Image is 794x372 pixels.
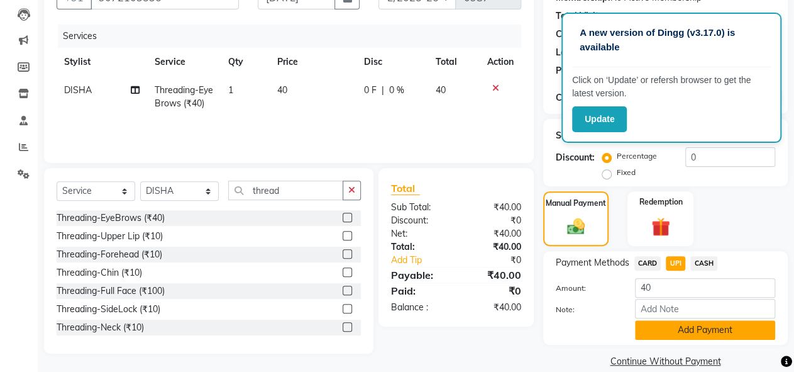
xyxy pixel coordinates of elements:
div: Sub Total: [382,201,456,214]
div: ₹40.00 [456,268,530,283]
th: Price [269,48,356,76]
div: Service Total: [556,129,613,142]
input: Add Note [635,299,775,318]
th: Disc [356,48,427,76]
th: Stylist [57,48,147,76]
div: Paid: [382,283,456,298]
p: A new version of Dingg (v3.17.0) is available [580,26,763,54]
span: UPI [666,256,685,271]
div: Discount: [382,214,456,227]
label: Fixed [617,167,636,178]
div: Threading-EyeBrows (₹40) [57,211,165,225]
div: Services [58,25,531,48]
img: _cash.svg [561,217,590,237]
div: Total Visits: [556,9,605,23]
div: ₹40.00 [456,240,530,254]
span: 40 [436,84,446,96]
div: Card on file: [556,28,607,41]
a: Continue Without Payment [546,355,785,368]
div: Last Visit: [556,46,598,59]
div: ₹40.00 [456,301,530,314]
div: Payable: [382,268,456,283]
div: Total: [382,240,456,254]
div: ₹0 [468,254,531,267]
div: Points: [556,64,584,77]
label: Manual Payment [546,198,606,209]
div: Balance : [382,301,456,314]
label: Amount: [546,283,626,294]
div: Threading-Upper Lip (₹10) [57,230,163,243]
label: Note: [546,304,626,315]
th: Service [147,48,221,76]
span: Payment Methods [556,256,629,269]
span: 0 % [389,84,404,97]
img: _gift.svg [646,215,676,239]
span: CARD [634,256,661,271]
a: Add Tip [382,254,468,267]
div: ₹0 [456,214,530,227]
div: Threading-Forehead (₹10) [57,248,162,261]
th: Action [480,48,521,76]
span: | [382,84,384,97]
button: Add Payment [635,320,775,340]
span: 40 [277,84,287,96]
span: Total [391,182,420,195]
div: ₹40.00 [456,227,530,240]
span: 0 F [364,84,377,97]
div: Threading-SideLock (₹10) [57,303,160,316]
input: Search or Scan [228,181,343,200]
span: 1 [228,84,233,96]
div: Threading-Full Face (₹100) [57,285,165,298]
div: ₹0 [456,283,530,298]
p: Click on ‘Update’ or refersh browser to get the latest version. [572,74,771,100]
input: Amount [635,278,775,298]
label: Percentage [617,150,657,162]
span: CASH [690,256,717,271]
div: Threading-Neck (₹10) [57,321,144,334]
th: Qty [221,48,270,76]
div: Coupon Code [556,91,629,104]
label: Redemption [639,196,682,208]
div: Net: [382,227,456,240]
button: Update [572,106,627,132]
th: Total [428,48,480,76]
div: Discount: [556,151,595,164]
div: Threading-Chin (₹10) [57,266,142,279]
span: Threading-EyeBrows (₹40) [155,84,213,109]
div: ₹40.00 [456,201,530,214]
span: DISHA [64,84,92,96]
